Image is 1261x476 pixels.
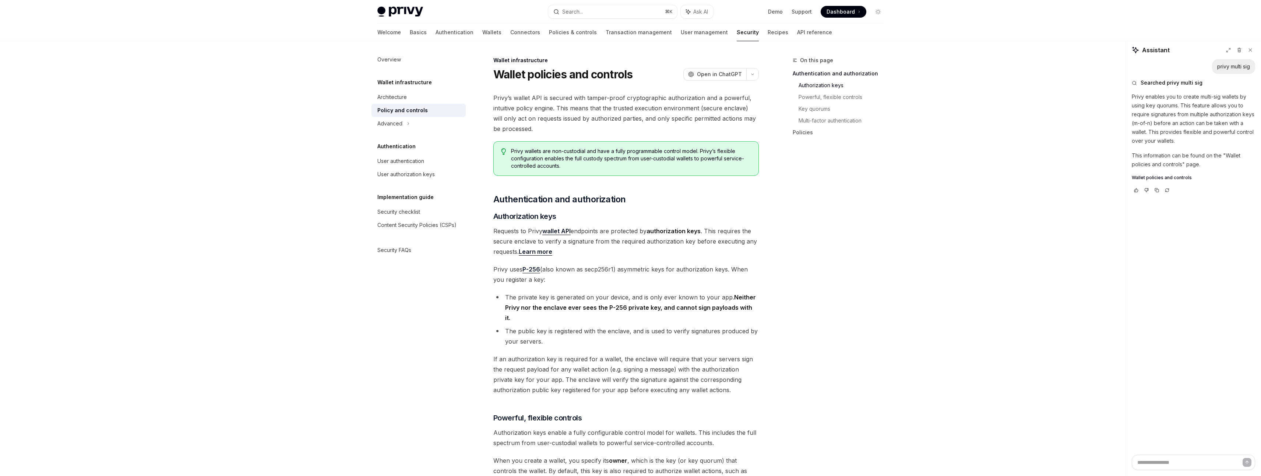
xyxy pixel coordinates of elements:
a: Authentication and authorization [793,68,890,79]
a: Wallet policies and controls [1132,175,1255,181]
span: Assistant [1142,46,1170,54]
svg: Tip [501,148,506,155]
span: Searched privy multi sig [1141,79,1202,86]
a: Security checklist [371,205,466,219]
h5: Authentication [377,142,416,151]
span: If an authorization key is required for a wallet, the enclave will require that your servers sign... [493,354,759,395]
button: Toggle dark mode [872,6,884,18]
span: Dashboard [827,8,855,15]
a: Basics [410,24,427,41]
a: Key quorums [799,103,890,115]
a: Policies [793,127,890,138]
div: Advanced [377,119,402,128]
button: Search...⌘K [548,5,677,18]
a: Content Security Policies (CSPs) [371,219,466,232]
a: Multi-factor authentication [799,115,890,127]
h5: Wallet infrastructure [377,78,432,87]
a: Authentication [436,24,473,41]
span: Ask AI [693,8,708,15]
a: Architecture [371,90,466,104]
a: User authentication [371,154,466,168]
span: Privy wallets are non-custodial and have a fully programmable control model. Privy’s flexible con... [511,148,751,170]
a: Connectors [510,24,540,41]
span: Open in ChatGPT [697,71,742,78]
h1: Wallet policies and controls [493,68,633,81]
div: Overview [377,55,401,64]
span: ⌘ K [665,9,673,15]
div: Architecture [377,93,407,102]
li: The public key is registered with the enclave, and is used to verify signatures produced by your ... [493,326,759,347]
p: This information can be found on the "Wallet policies and controls" page. [1132,151,1255,169]
span: Authorization keys enable a fully configurable control model for wallets. This includes the full ... [493,427,759,448]
h5: Implementation guide [377,193,434,202]
a: Powerful, flexible controls [799,91,890,103]
div: Security checklist [377,207,420,216]
div: Content Security Policies (CSPs) [377,221,457,230]
p: Privy enables you to create multi-sig wallets by using key quorums. This feature allows you to re... [1132,92,1255,145]
a: wallet API [542,227,571,235]
div: privy multi sig [1217,63,1250,70]
li: The private key is generated on your device, and is only ever known to your app. [493,292,759,323]
button: Searched privy multi sig [1132,79,1255,86]
a: Welcome [377,24,401,41]
a: Transaction management [606,24,672,41]
a: API reference [797,24,832,41]
a: Demo [768,8,783,15]
strong: owner [609,457,627,464]
button: Ask AI [681,5,713,18]
a: Recipes [768,24,788,41]
a: Security [737,24,759,41]
strong: authorization keys [647,227,701,235]
img: light logo [377,7,423,17]
a: Overview [371,53,466,66]
div: User authentication [377,157,424,166]
div: Wallet infrastructure [493,57,759,64]
a: P-256 [522,266,540,273]
a: Dashboard [821,6,866,18]
a: Policy and controls [371,104,466,117]
a: Support [792,8,812,15]
a: Wallets [482,24,501,41]
a: Security FAQs [371,244,466,257]
span: Powerful, flexible controls [493,413,582,423]
span: Requests to Privy endpoints are protected by . This requires the secure enclave to verify a signa... [493,226,759,257]
button: Send message [1243,458,1251,467]
span: Authorization keys [493,211,556,221]
a: Authorization keys [799,79,890,91]
a: Policies & controls [549,24,597,41]
button: Open in ChatGPT [683,68,746,81]
span: Wallet policies and controls [1132,175,1192,181]
a: User authorization keys [371,168,466,181]
div: User authorization keys [377,170,435,179]
a: User management [681,24,728,41]
span: Authentication and authorization [493,193,626,205]
div: Policy and controls [377,106,428,115]
div: Search... [562,7,583,16]
span: Privy’s wallet API is secured with tamper-proof cryptographic authorization and a powerful, intui... [493,93,759,134]
strong: Neither Privy nor the enclave ever sees the P-256 private key, and cannot sign payloads with it. [505,294,756,322]
span: On this page [800,56,833,65]
span: Privy uses (also known as secp256r1) asymmetric keys for authorization keys. When you register a ... [493,264,759,285]
div: Security FAQs [377,246,411,255]
a: Learn more [519,248,552,256]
